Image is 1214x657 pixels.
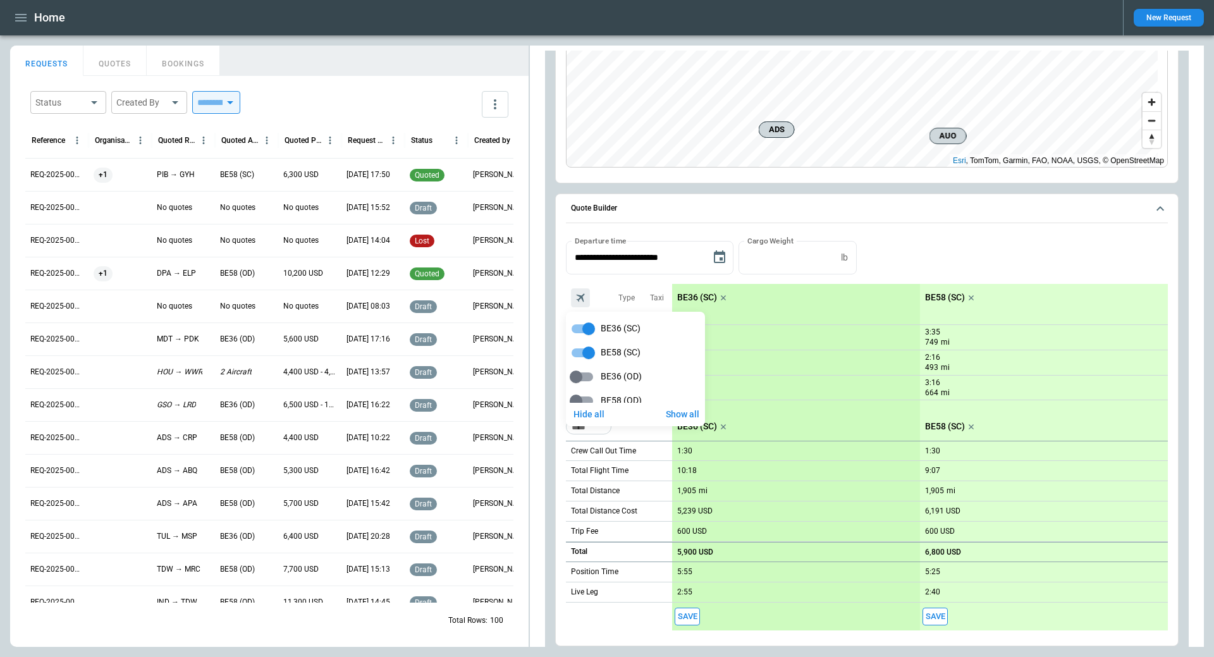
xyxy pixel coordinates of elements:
[566,312,705,418] div: scrollable content
[601,395,642,406] span: BE58 (OD)
[601,323,641,334] span: BE36 (SC)
[601,371,642,382] span: BE36 (OD)
[601,347,641,358] span: BE58 (SC)
[662,405,702,424] button: Show all
[568,405,609,424] button: Hide all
